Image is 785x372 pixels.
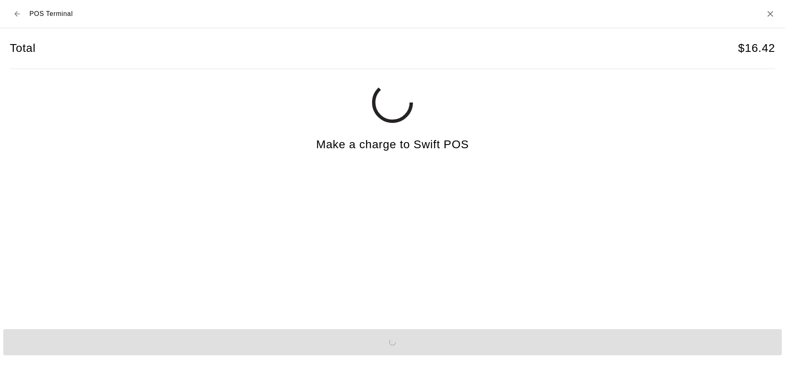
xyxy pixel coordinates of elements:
h4: $ 16.42 [738,41,775,56]
button: Close [765,9,775,19]
h4: Total [10,41,36,56]
div: POS Terminal [10,7,73,21]
button: Back to checkout [10,7,25,21]
h4: Make a charge to Swift POS [316,138,469,152]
